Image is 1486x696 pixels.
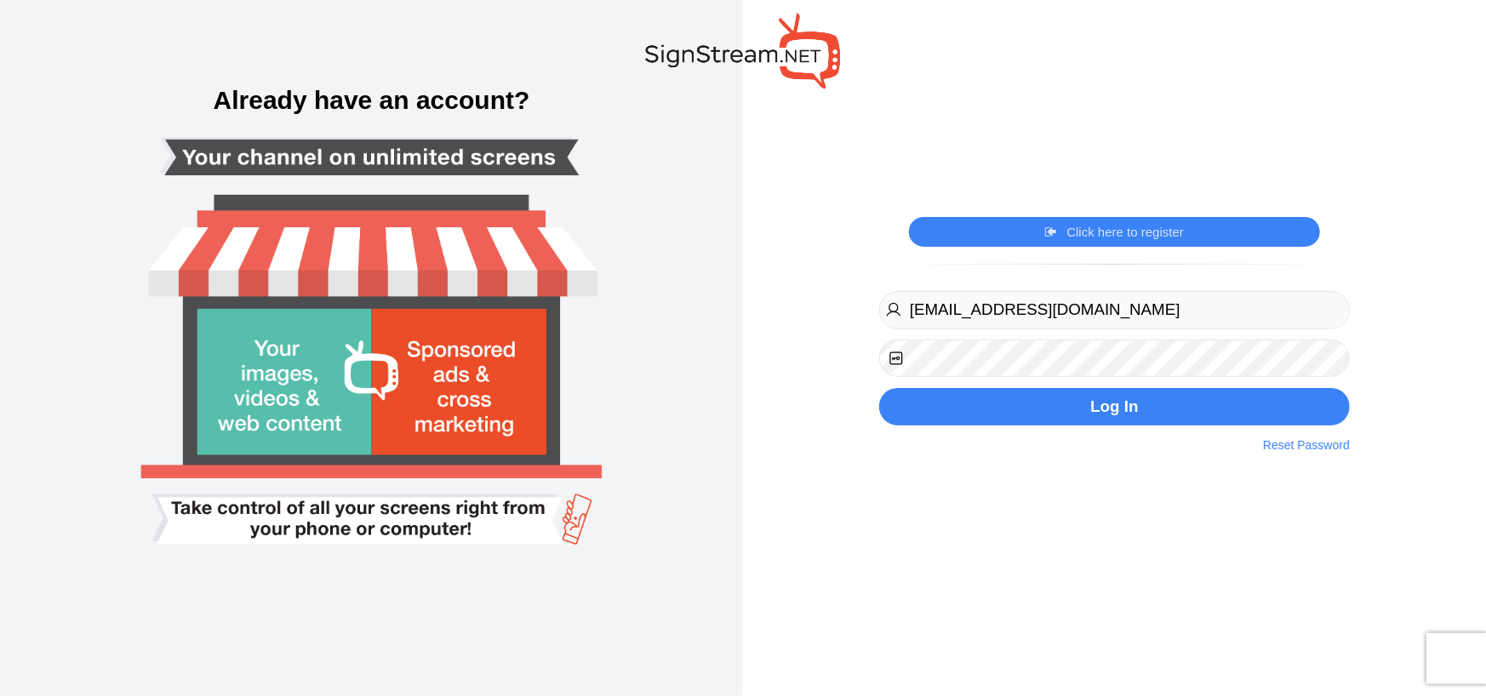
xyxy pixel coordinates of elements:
[1263,436,1350,454] a: Reset Password
[1045,224,1184,241] a: Click here to register
[88,32,654,664] img: Smart tv login
[879,388,1350,426] button: Log In
[645,13,841,88] img: SignStream.NET
[879,291,1350,329] input: Username
[17,88,726,113] h3: Already have an account?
